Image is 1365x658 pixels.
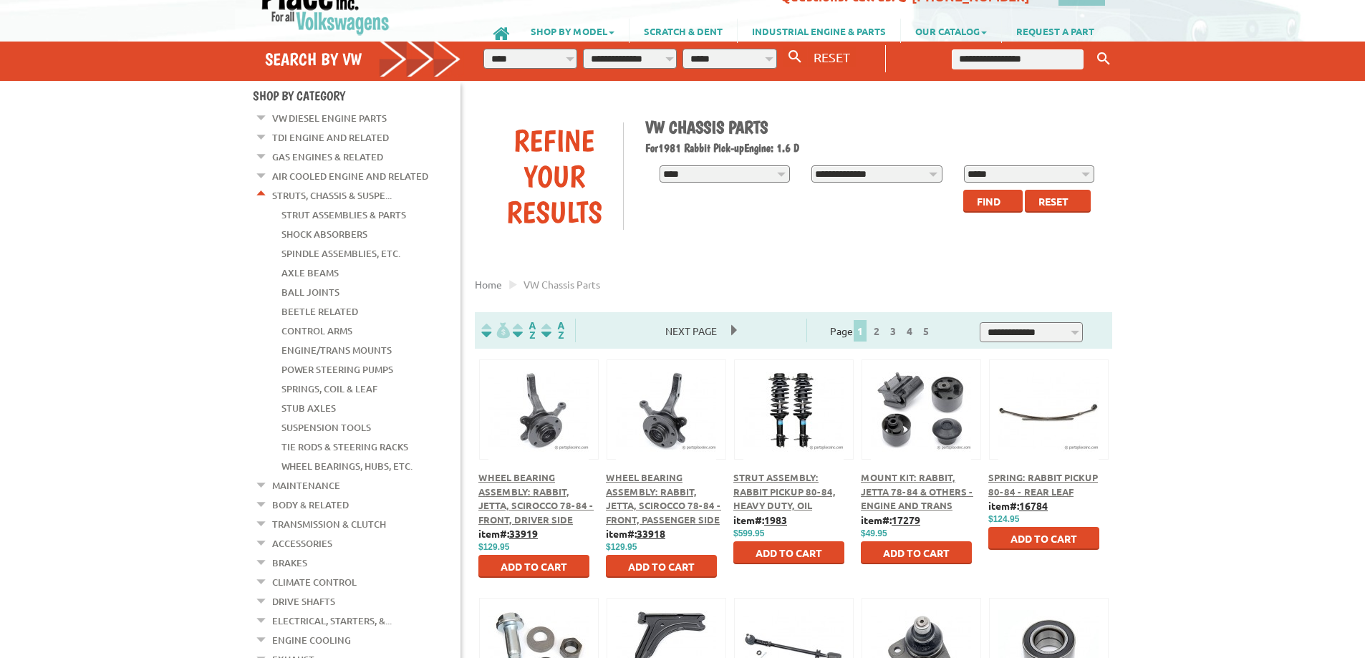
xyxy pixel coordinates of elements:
[272,128,389,147] a: TDI Engine and Related
[630,19,737,43] a: SCRATCH & DENT
[854,320,867,342] span: 1
[744,141,799,155] span: Engine: 1.6 D
[509,527,538,540] u: 33919
[764,513,787,526] u: 1983
[606,527,665,540] b: item#:
[783,47,807,67] button: Search By VW...
[861,513,920,526] b: item#:
[272,167,428,185] a: Air Cooled Engine and Related
[281,360,393,379] a: Power Steering Pumps
[281,283,339,301] a: Ball Joints
[281,225,367,243] a: Shock Absorbers
[808,47,856,67] button: RESET
[510,322,539,339] img: Sort by Headline
[637,527,665,540] u: 33918
[486,122,623,230] div: Refine Your Results
[281,341,392,359] a: Engine/Trans Mounts
[1025,190,1091,213] button: Reset
[281,205,406,224] a: Strut Assemblies & Parts
[1019,499,1048,512] u: 16784
[988,527,1099,550] button: Add to Cart
[281,244,400,263] a: Spindle Assemblies, Etc.
[272,186,392,205] a: Struts, Chassis & Suspe...
[281,399,336,417] a: Stub Axles
[861,528,887,538] span: $49.95
[645,141,658,155] span: For
[651,320,731,342] span: Next Page
[272,611,392,630] a: Electrical, Starters, &...
[524,278,600,291] span: VW chassis parts
[272,573,357,591] a: Climate Control
[920,324,932,337] a: 5
[281,302,358,321] a: Beetle Related
[281,457,413,475] a: Wheel Bearings, Hubs, Etc.
[814,49,850,64] span: RESET
[733,471,836,511] a: Strut Assembly: Rabbit Pickup 80-84, Heavy Duty, Oil
[988,514,1019,524] span: $124.95
[861,541,972,564] button: Add to Cart
[272,495,349,514] a: Body & Related
[539,322,567,339] img: Sort by Sales Rank
[478,542,509,552] span: $129.95
[883,546,950,559] span: Add to Cart
[281,321,352,340] a: Control Arms
[1093,47,1114,71] button: Keyword Search
[903,324,916,337] a: 4
[281,263,339,282] a: Axle Beams
[1002,19,1109,43] a: REQUEST A PART
[606,471,721,526] a: Wheel Bearing Assembly: Rabbit, Jetta, Scirocco 78-84 - Front, Passenger Side
[645,117,1102,137] h1: VW Chassis Parts
[733,528,764,538] span: $599.95
[272,553,307,572] a: Brakes
[628,560,695,573] span: Add to Cart
[606,542,637,552] span: $129.95
[733,513,787,526] b: item#:
[272,476,340,495] a: Maintenance
[861,471,973,511] a: Mount Kit: Rabbit, Jetta 78-84 & Others - Engine and Trans
[988,499,1048,512] b: item#:
[272,515,386,533] a: Transmission & Clutch
[478,471,594,526] a: Wheel Bearing Assembly: Rabbit, Jetta, Scirocco 78-84 - Front, Driver Side
[738,19,900,43] a: INDUSTRIAL ENGINE & PARTS
[651,324,731,337] a: Next Page
[281,379,377,398] a: Springs, Coil & Leaf
[606,555,717,578] button: Add to Cart
[988,471,1098,498] a: Spring: Rabbit Pickup 80-84 - Rear Leaf
[478,555,589,578] button: Add to Cart
[272,109,387,127] a: VW Diesel Engine Parts
[806,319,957,342] div: Page
[1038,195,1069,208] span: Reset
[516,19,629,43] a: SHOP BY MODEL
[475,278,502,291] a: Home
[501,560,567,573] span: Add to Cart
[272,631,351,649] a: Engine Cooling
[901,19,1001,43] a: OUR CATALOG
[272,147,383,166] a: Gas Engines & Related
[645,141,1102,155] h2: 1981 Rabbit Pick-up
[281,437,408,456] a: Tie Rods & Steering Racks
[281,418,371,437] a: Suspension Tools
[977,195,1000,208] span: Find
[478,527,538,540] b: item#:
[733,541,844,564] button: Add to Cart
[892,513,920,526] u: 17279
[1011,532,1077,545] span: Add to Cart
[272,592,335,611] a: Drive Shafts
[963,190,1023,213] button: Find
[481,322,510,339] img: filterpricelow.svg
[887,324,899,337] a: 3
[272,534,332,553] a: Accessories
[265,49,461,69] h4: Search by VW
[253,88,460,103] h4: Shop By Category
[870,324,883,337] a: 2
[756,546,822,559] span: Add to Cart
